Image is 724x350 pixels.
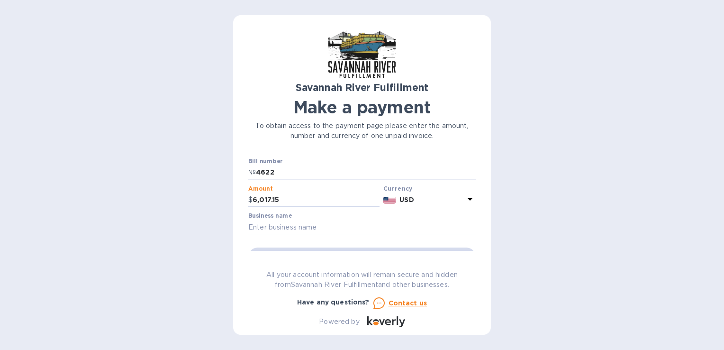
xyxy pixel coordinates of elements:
[248,121,476,141] p: To obtain access to the payment page please enter the amount, number and currency of one unpaid i...
[389,299,427,307] u: Contact us
[319,317,359,327] p: Powered by
[253,193,380,207] input: 0.00
[248,97,476,117] h1: Make a payment
[399,196,414,203] b: USD
[383,197,396,203] img: USD
[297,298,370,306] b: Have any questions?
[256,166,476,180] input: Enter bill number
[248,186,272,192] label: Amount
[248,195,253,205] p: $
[296,82,428,93] b: Savannah River Fulfillment
[248,220,476,234] input: Enter business name
[248,270,476,290] p: All your account information will remain secure and hidden from Savannah River Fulfillment and ot...
[383,185,413,192] b: Currency
[248,167,256,177] p: №
[248,213,292,219] label: Business name
[248,159,282,165] label: Bill number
